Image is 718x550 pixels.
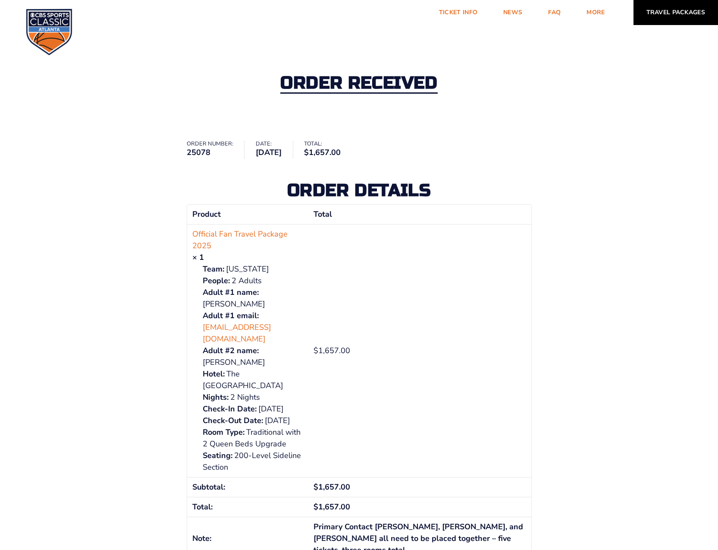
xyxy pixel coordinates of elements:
span: 1,657.00 [314,482,350,492]
p: 200-Level Sideline Section [203,450,303,473]
p: [PERSON_NAME] [203,287,303,310]
img: CBS Sports Classic [26,9,72,55]
p: 2 Adults [203,275,303,287]
a: Official Fan Travel Package 2025 [192,228,303,252]
p: [US_STATE] [203,263,303,275]
th: Product [187,205,308,224]
bdi: 1,657.00 [304,147,341,158]
bdi: 1,657.00 [314,345,350,356]
p: Traditional with 2 Queen Beds Upgrade [203,427,303,450]
span: $ [304,147,309,158]
span: $ [314,345,318,356]
a: [EMAIL_ADDRESS][DOMAIN_NAME] [203,322,303,345]
span: $ [314,482,318,492]
strong: Check-Out Date: [203,415,263,427]
li: Total: [304,141,352,158]
li: Order number: [187,141,245,158]
h2: Order received [280,74,437,94]
strong: Room Type: [203,427,245,438]
strong: Hotel: [203,368,225,380]
strong: Seating: [203,450,232,461]
strong: [DATE] [256,147,282,158]
h2: Order details [187,182,532,199]
strong: People: [203,275,230,287]
span: $ [314,502,318,512]
p: 2 Nights [203,392,303,403]
strong: Team: [203,263,224,275]
p: [PERSON_NAME] [203,345,303,368]
th: Total: [187,497,308,517]
th: Subtotal: [187,477,308,497]
strong: Adult #1 email: [203,310,259,322]
strong: Adult #2 name: [203,345,259,357]
strong: × 1 [192,252,204,262]
p: The [GEOGRAPHIC_DATA] [203,368,303,392]
strong: Nights: [203,392,229,403]
span: 1,657.00 [314,502,350,512]
li: Date: [256,141,293,158]
strong: 25078 [187,147,233,158]
strong: Adult #1 name: [203,287,259,298]
th: Total [308,205,531,224]
strong: Check-In Date: [203,403,257,415]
